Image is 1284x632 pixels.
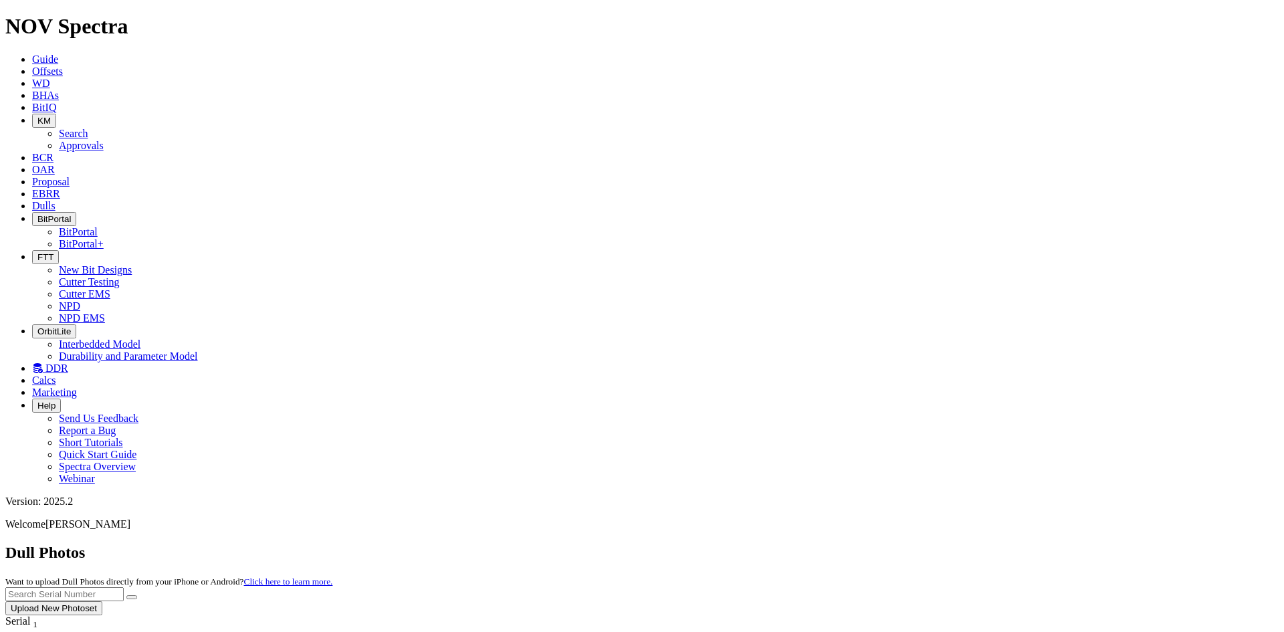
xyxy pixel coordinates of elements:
a: NPD EMS [59,312,105,324]
button: Upload New Photoset [5,601,102,615]
a: Click here to learn more. [244,576,333,587]
a: Offsets [32,66,63,77]
span: Help [37,401,56,411]
a: Report a Bug [59,425,116,436]
a: Short Tutorials [59,437,123,448]
a: Approvals [59,140,104,151]
small: Want to upload Dull Photos directly from your iPhone or Android? [5,576,332,587]
a: Cutter EMS [59,288,110,300]
a: Send Us Feedback [59,413,138,424]
a: Proposal [32,176,70,187]
a: BitPortal+ [59,238,104,249]
a: Webinar [59,473,95,484]
a: Dulls [32,200,56,211]
a: BitIQ [32,102,56,113]
span: Serial [5,615,30,627]
span: KM [37,116,51,126]
h2: Dull Photos [5,544,1279,562]
a: Quick Start Guide [59,449,136,460]
a: DDR [32,362,68,374]
a: Spectra Overview [59,461,136,472]
button: OrbitLite [32,324,76,338]
span: Sort None [33,615,37,627]
h1: NOV Spectra [5,14,1279,39]
span: [PERSON_NAME] [45,518,130,530]
input: Search Serial Number [5,587,124,601]
a: Interbedded Model [59,338,140,350]
span: FTT [37,252,53,262]
span: DDR [45,362,68,374]
a: NPD [59,300,80,312]
div: Serial Sort None [5,615,62,630]
a: Guide [32,54,58,65]
a: EBRR [32,188,60,199]
a: Durability and Parameter Model [59,350,198,362]
span: BitPortal [37,214,71,224]
a: Cutter Testing [59,276,120,288]
span: OrbitLite [37,326,71,336]
sub: 1 [33,619,37,629]
div: Version: 2025.2 [5,496,1279,508]
a: New Bit Designs [59,264,132,276]
a: Calcs [32,375,56,386]
a: BCR [32,152,53,163]
button: BitPortal [32,212,76,226]
a: BHAs [32,90,59,101]
button: KM [32,114,56,128]
a: OAR [32,164,55,175]
a: BitPortal [59,226,98,237]
button: FTT [32,250,59,264]
a: Marketing [32,387,77,398]
p: Welcome [5,518,1279,530]
button: Help [32,399,61,413]
a: WD [32,78,50,89]
a: Search [59,128,88,139]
